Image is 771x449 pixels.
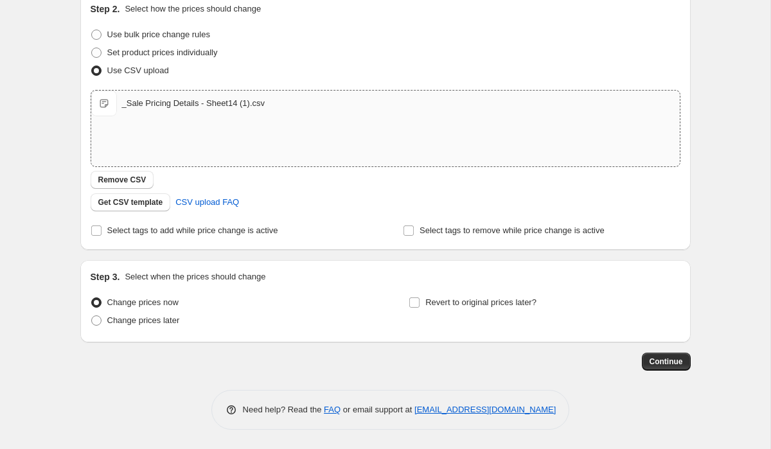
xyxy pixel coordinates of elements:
[107,225,278,235] span: Select tags to add while price change is active
[91,171,154,189] button: Remove CSV
[107,315,180,325] span: Change prices later
[122,97,265,110] div: _Sale Pricing Details - Sheet14 (1).csv
[107,297,179,307] span: Change prices now
[98,197,163,207] span: Get CSV template
[107,48,218,57] span: Set product prices individually
[420,225,605,235] span: Select tags to remove while price change is active
[98,175,146,185] span: Remove CSV
[107,66,169,75] span: Use CSV upload
[324,405,341,414] a: FAQ
[91,193,171,211] button: Get CSV template
[425,297,536,307] span: Revert to original prices later?
[125,3,261,15] p: Select how the prices should change
[414,405,556,414] a: [EMAIL_ADDRESS][DOMAIN_NAME]
[243,405,324,414] span: Need help? Read the
[642,353,691,371] button: Continue
[91,270,120,283] h2: Step 3.
[91,3,120,15] h2: Step 2.
[168,192,247,213] a: CSV upload FAQ
[125,270,265,283] p: Select when the prices should change
[107,30,210,39] span: Use bulk price change rules
[175,196,239,209] span: CSV upload FAQ
[341,405,414,414] span: or email support at
[650,357,683,367] span: Continue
